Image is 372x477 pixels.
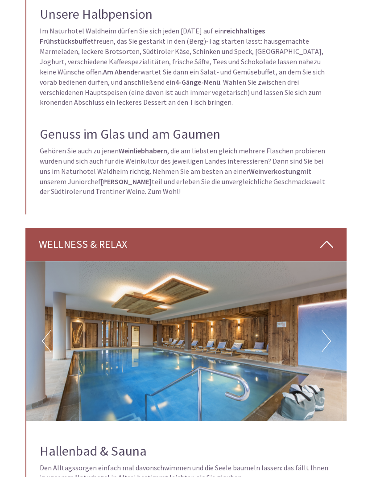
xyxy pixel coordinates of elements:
[249,167,300,176] strong: Weinverkostung
[40,127,333,141] h2: Genuss im Glas und am Gaumen
[7,24,142,51] div: Guten Tag, wie können wir Ihnen helfen?
[13,26,137,33] div: Naturhotel Waldheim
[245,235,293,251] button: Senden
[128,7,165,22] div: Freitag
[25,228,347,261] div: Wellness & Relax
[175,78,220,86] strong: 4-Gänge-Menü
[101,177,152,186] strong: [PERSON_NAME]
[40,26,333,118] p: Im Naturhotel Waldheim dürfen Sie sich jeden [DATE] auf ein freuen, das Sie gestärkt in den (Berg...
[42,330,51,352] button: Previous
[119,146,167,155] strong: Weinliebhabern
[103,67,134,76] strong: Am Abend
[40,7,333,21] h2: Unsere Halbpension
[322,330,331,352] button: Next
[13,43,137,49] small: 14:43
[40,444,333,458] h2: Hallenbad & Sauna
[40,146,333,197] p: Gehören Sie auch zu jenen , die am liebsten gleich mehrere Flaschen probieren würden und sich auc...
